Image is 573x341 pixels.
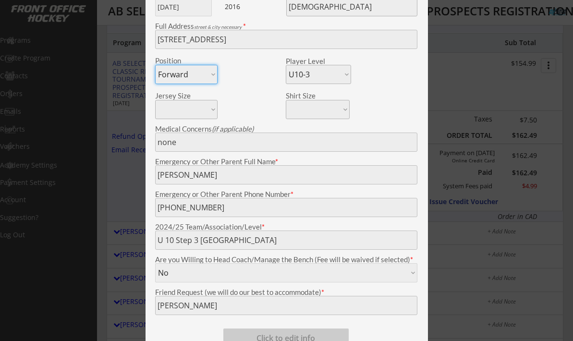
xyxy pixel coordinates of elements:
em: street & city necessary [194,24,242,30]
div: Shirt Size [286,92,335,99]
div: Jersey Size [155,92,205,99]
input: Allergies, injuries, etc. [155,133,417,152]
div: Emergency or Other Parent Phone Number [155,191,417,198]
div: Medical Concerns [155,125,417,133]
div: Emergency or Other Parent Full Name [155,158,417,165]
div: Player Level [286,58,351,65]
div: Full Address [155,23,417,30]
div: 2016 [225,2,285,12]
div: Are you Willing to Head Coach/Manage the Bench (Fee will be waived if selected) [155,256,417,263]
input: Street, City, Province/State [155,30,417,49]
div: Position [155,57,205,64]
div: 2024/25 Team/Association/Level [155,223,417,231]
div: Friend Request (we will do our best to accommodate) [155,289,417,296]
em: (if applicable) [212,124,254,133]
